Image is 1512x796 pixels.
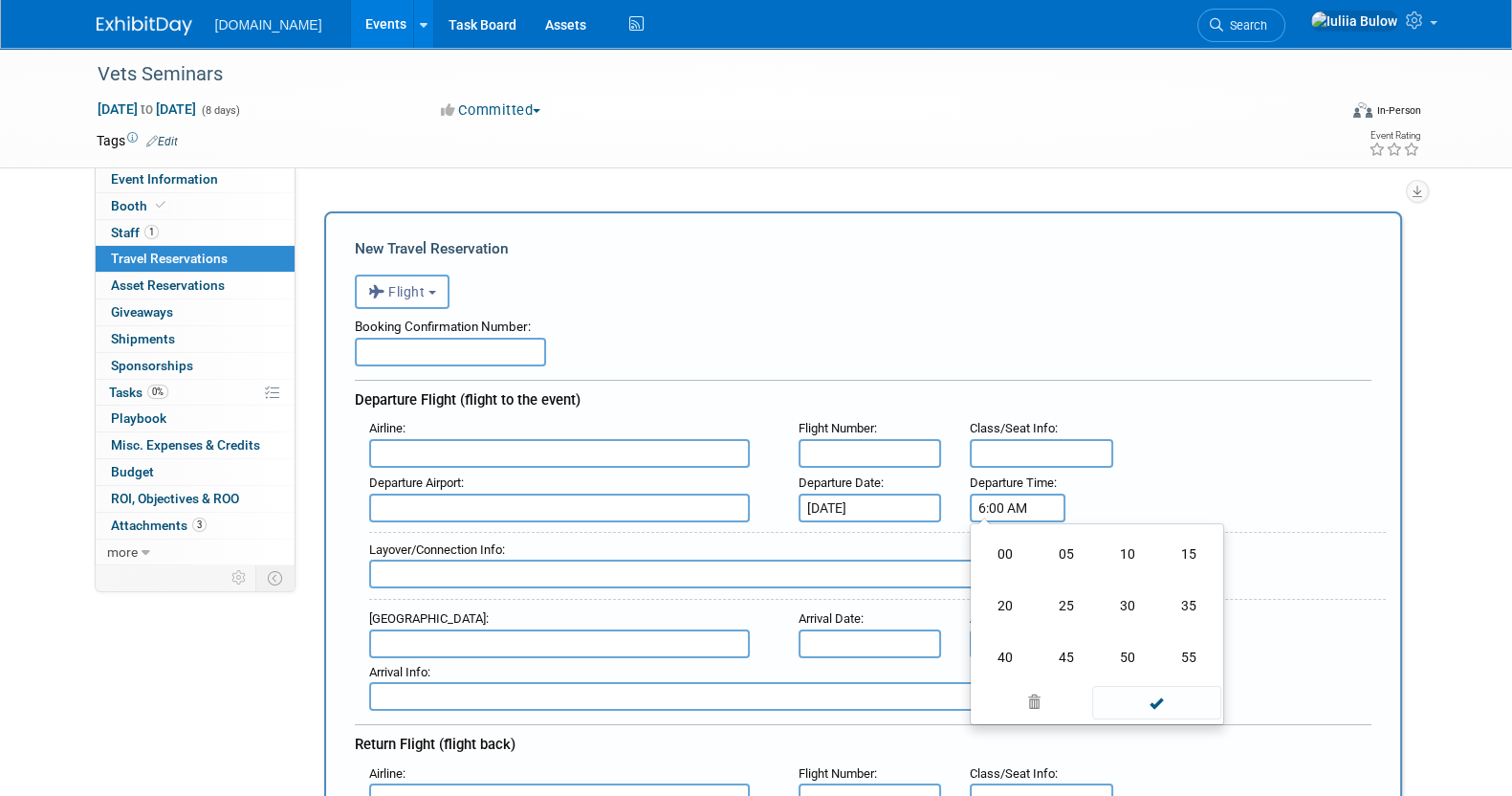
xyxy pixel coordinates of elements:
div: Event Rating [1368,131,1419,141]
a: ROI, Objectives & ROO [96,486,295,512]
button: Flight [355,275,449,309]
small: : [970,421,1058,435]
td: 50 [1097,631,1158,683]
span: Class/Seat Info [970,421,1055,435]
span: Staff [111,225,159,240]
a: Misc. Expenses & Credits [96,432,295,458]
span: Asset Reservations [111,277,225,293]
span: Airline [369,421,403,435]
span: Tasks [109,385,168,400]
span: Flight Number [799,766,874,781]
a: Booth [96,193,295,219]
a: Staff1 [96,220,295,246]
a: Sponsorships [96,353,295,379]
a: Clear selection [975,690,1093,717]
td: 15 [1158,528,1219,580]
span: Airline [369,766,403,781]
td: 05 [1036,528,1097,580]
a: Shipments [96,326,295,352]
a: Search [1197,9,1285,42]
td: Toggle Event Tabs [255,565,295,590]
td: 20 [975,580,1036,631]
span: Shipments [111,331,175,346]
td: 35 [1158,580,1219,631]
a: Done [1090,691,1222,718]
span: Travel Reservations [111,251,228,266]
small: : [369,542,505,557]
small: : [799,766,877,781]
span: Departure Time [970,475,1054,490]
span: 1 [144,225,159,239]
span: Departure Airport [369,475,461,490]
td: 25 [1036,580,1097,631]
small: : [369,421,405,435]
span: Misc. Expenses & Credits [111,437,260,453]
span: Search [1223,18,1267,33]
span: Event Information [111,171,218,187]
div: In-Person [1375,103,1420,118]
span: [DOMAIN_NAME] [215,17,322,33]
a: Attachments3 [96,513,295,539]
small: : [970,766,1058,781]
a: Budget [96,459,295,485]
small: : [369,611,489,626]
span: Booth [111,198,169,213]
span: (8 days) [200,104,240,117]
a: Asset Reservations [96,273,295,298]
small: : [799,475,884,490]
div: Event Format [1224,99,1421,128]
span: Flight [368,284,426,299]
a: Tasks0% [96,380,295,406]
span: Budget [111,464,154,479]
span: Layover/Connection Info [369,542,502,557]
span: to [138,101,156,117]
td: Tags [97,131,178,150]
a: Giveaways [96,299,295,325]
span: Sponsorships [111,358,193,373]
small: : [369,766,405,781]
span: Return Flight (flight back) [355,736,515,753]
span: Class/Seat Info [970,766,1055,781]
span: Arrival Info [369,665,427,679]
img: Iuliia Bulow [1310,11,1398,32]
small: : [799,421,877,435]
span: [GEOGRAPHIC_DATA] [369,611,486,626]
small: : [369,475,464,490]
div: Booking Confirmation Number: [355,309,1371,338]
body: Rich Text Area. Press ALT-0 for help. [11,8,989,28]
span: 3 [192,518,207,532]
span: more [107,544,138,560]
td: 00 [975,528,1036,580]
a: Travel Reservations [96,246,295,272]
a: more [96,540,295,565]
button: Committed [434,100,548,121]
a: Playbook [96,406,295,431]
i: Booth reservation complete [156,200,165,210]
td: Personalize Event Tab Strip [223,565,256,590]
img: Format-Inperson.png [1353,102,1372,118]
img: ExhibitDay [97,16,192,35]
span: Giveaways [111,304,173,320]
td: 45 [1036,631,1097,683]
a: Edit [146,135,178,148]
td: 30 [1097,580,1158,631]
small: : [369,665,430,679]
td: 55 [1158,631,1219,683]
span: Attachments [111,518,207,533]
small: : [799,611,864,626]
div: New Travel Reservation [355,238,1371,259]
td: 10 [1097,528,1158,580]
span: Arrival Date [799,611,861,626]
span: Playbook [111,410,166,426]
span: Departure Date [799,475,881,490]
span: Departure Flight (flight to the event) [355,391,581,409]
span: [DATE] [DATE] [97,100,197,118]
span: ROI, Objectives & ROO [111,491,239,506]
small: : [970,475,1057,490]
div: Vets Seminars [91,57,1308,92]
td: 40 [975,631,1036,683]
span: 0% [147,385,168,399]
span: Flight Number [799,421,874,435]
a: Event Information [96,166,295,192]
